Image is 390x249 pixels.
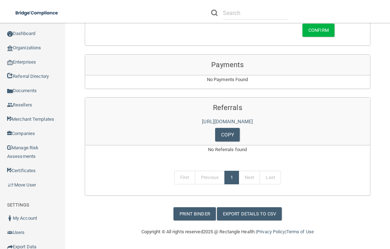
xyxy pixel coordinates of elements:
a: Print Binder [173,207,216,220]
div: No Referrals found [85,145,370,163]
img: ic_dashboard_dark.d01f4a41.png [7,31,13,37]
a: [URL][DOMAIN_NAME] [202,119,253,124]
a: Terms of Use [286,229,314,234]
a: 1 [224,171,239,184]
div: Payments [85,55,370,75]
img: ic_user_dark.df1a06c3.png [7,215,13,221]
img: ic_reseller.de258add.png [7,102,13,108]
p: No Payments Found [85,75,370,84]
img: enterprise.0d942306.png [7,60,13,65]
img: ic-search.3b580494.png [211,10,218,16]
a: Last [260,171,281,184]
a: Previous [195,171,225,184]
img: icon-documents.8dae5593.png [7,88,13,94]
input: Search [223,6,288,20]
div: Copyright © All rights reserved 2025 @ Rectangle Health | | [98,220,358,243]
a: First [174,171,196,184]
img: organization-icon.f8decf85.png [7,45,13,51]
img: bridge_compliance_login_screen.278c3ca4.svg [11,6,63,20]
a: Copy [215,128,240,142]
img: icon-users.e205127d.png [7,230,13,235]
a: Privacy Policy [257,229,285,234]
a: Export Details to CSV [217,207,282,220]
img: briefcase.64adab9b.png [7,181,14,189]
a: Next [239,171,260,184]
span: Referrals [213,103,242,112]
button: Confirm [302,24,334,37]
label: SETTINGS [7,201,29,209]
